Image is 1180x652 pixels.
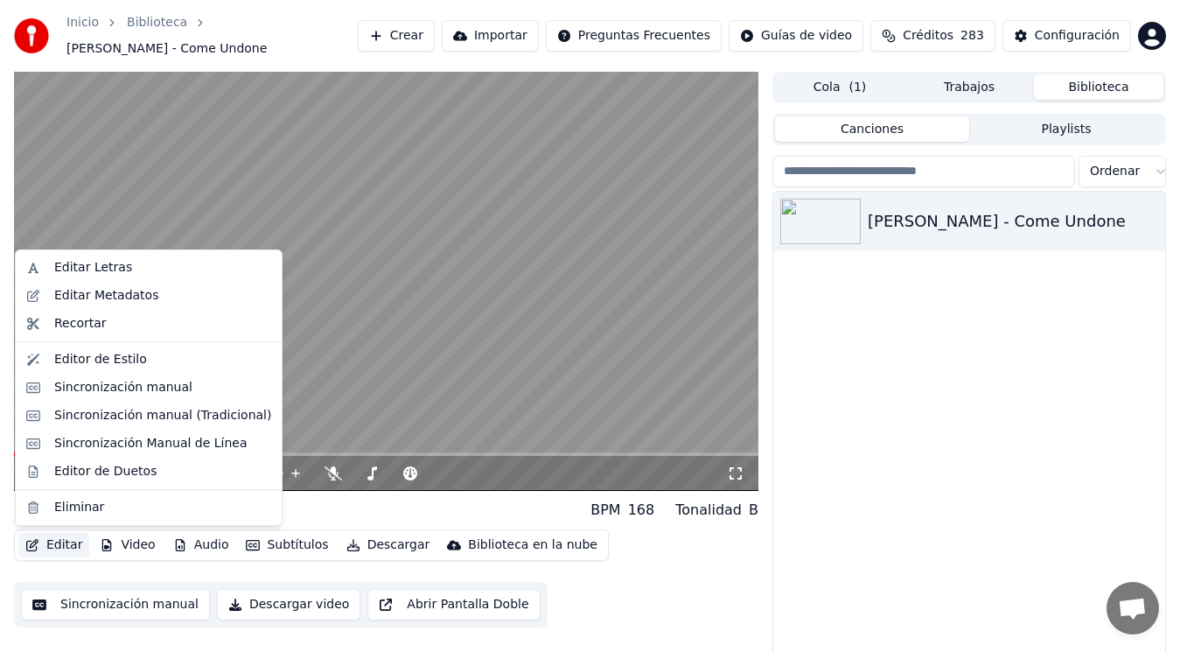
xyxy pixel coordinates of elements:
[54,407,271,424] div: Sincronización manual (Tradicional)
[54,315,107,333] div: Recortar
[729,20,863,52] button: Guías de video
[54,499,104,516] div: Eliminar
[868,209,1158,234] div: [PERSON_NAME] - Come Undone
[54,287,158,305] div: Editar Metadatos
[903,27,953,45] span: Créditos
[54,379,192,396] div: Sincronización manual
[442,20,539,52] button: Importar
[1107,582,1159,634] a: Chat abierto
[339,533,437,557] button: Descargar
[590,500,620,521] div: BPM
[14,18,49,53] img: youka
[904,74,1034,100] button: Trabajos
[775,116,969,142] button: Canciones
[358,20,435,52] button: Crear
[54,435,248,452] div: Sincronización Manual de Línea
[749,500,758,521] div: B
[127,14,187,32] a: Biblioteca
[93,533,162,557] button: Video
[166,533,236,557] button: Audio
[848,79,866,96] span: ( 1 )
[1035,27,1120,45] div: Configuración
[54,463,157,480] div: Editor de Duetos
[54,259,132,277] div: Editar Letras
[960,27,984,45] span: 283
[217,589,360,620] button: Descargar video
[66,14,358,58] nav: breadcrumb
[14,498,272,522] div: [PERSON_NAME] - Come Undone
[66,40,267,58] span: [PERSON_NAME] - Come Undone
[1034,74,1163,100] button: Biblioteca
[1090,163,1140,180] span: Ordenar
[18,533,89,557] button: Editar
[775,74,904,100] button: Cola
[468,536,597,554] div: Biblioteca en la nube
[1002,20,1131,52] button: Configuración
[675,500,742,521] div: Tonalidad
[54,351,147,368] div: Editor de Estilo
[628,500,655,521] div: 168
[21,589,210,620] button: Sincronización manual
[239,533,335,557] button: Subtítulos
[870,20,995,52] button: Créditos283
[969,116,1163,142] button: Playlists
[367,589,540,620] button: Abrir Pantalla Doble
[546,20,722,52] button: Preguntas Frecuentes
[66,14,99,32] a: Inicio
